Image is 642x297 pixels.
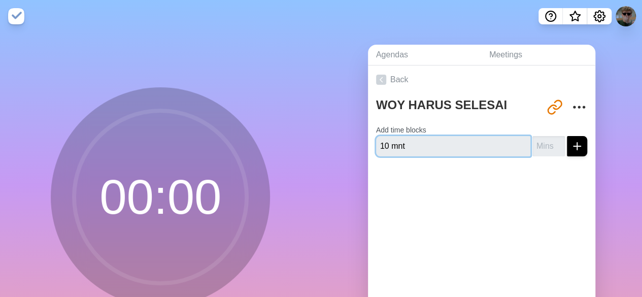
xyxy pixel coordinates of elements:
input: Mins [532,136,565,156]
button: Share link [545,97,565,117]
button: Settings [587,8,612,24]
input: Name [376,136,530,156]
button: More [569,97,589,117]
button: What’s new [563,8,587,24]
a: Meetings [481,45,595,65]
a: Back [368,65,595,94]
button: Help [538,8,563,24]
img: timeblocks logo [8,8,24,24]
a: Agendas [368,45,481,65]
label: Add time blocks [376,126,426,134]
